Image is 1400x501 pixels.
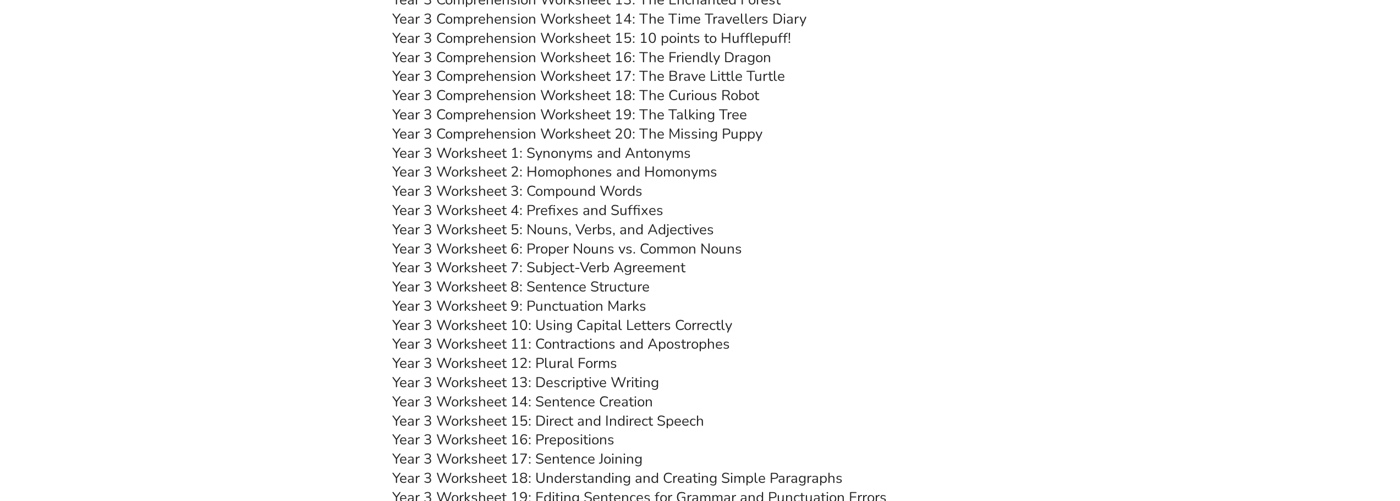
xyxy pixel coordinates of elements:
iframe: Chat Widget [1217,377,1400,501]
a: Year 3 Worksheet 11: Contractions and Apostrophes [392,334,730,354]
a: Year 3 Worksheet 4: Prefixes and Suffixes [392,201,663,220]
a: Year 3 Worksheet 15: Direct and Indirect Speech [392,411,704,431]
a: Year 3 Worksheet 9: Punctuation Marks [392,296,646,316]
a: Year 3 Worksheet 7: Subject-Verb Agreement [392,258,685,277]
a: Year 3 Worksheet 1: Synonyms and Antonyms [392,144,691,163]
a: Year 3 Worksheet 17: Sentence Joining [392,449,643,469]
a: Year 3 Worksheet 6: Proper Nouns vs. Common Nouns [392,239,742,258]
a: Year 3 Worksheet 18: Understanding and Creating Simple Paragraphs [392,469,843,488]
a: Year 3 Comprehension Worksheet 20: The Missing Puppy [392,124,762,144]
a: Year 3 Comprehension Worksheet 19: The Talking Tree [392,105,747,124]
a: Year 3 Worksheet 3: Compound Words [392,181,643,201]
a: Year 3 Worksheet 12: Plural Forms [392,354,617,373]
a: Year 3 Worksheet 13: Descriptive Writing [392,373,659,392]
a: Year 3 Comprehension Worksheet 14: The Time Travellers Diary [392,9,806,29]
a: Year 3 Worksheet 2: Homophones and Homonyms [392,162,717,181]
a: Year 3 Worksheet 14: Sentence Creation [392,392,653,411]
a: Year 3 Comprehension Worksheet 18: The Curious Robot [392,86,759,105]
a: Year 3 Worksheet 5: Nouns, Verbs, and Adjectives [392,220,714,239]
a: Year 3 Comprehension Worksheet 17: The Brave Little Turtle [392,67,785,86]
a: Year 3 Worksheet 8: Sentence Structure [392,277,650,296]
a: Year 3 Comprehension Worksheet 16: The Friendly Dragon [392,48,771,67]
a: Year 3 Comprehension Worksheet 15: 10 points to Hufflepuff! [392,29,791,48]
a: Year 3 Worksheet 16: Prepositions [392,430,614,449]
a: Year 3 Worksheet 10: Using Capital Letters Correctly [392,316,732,335]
